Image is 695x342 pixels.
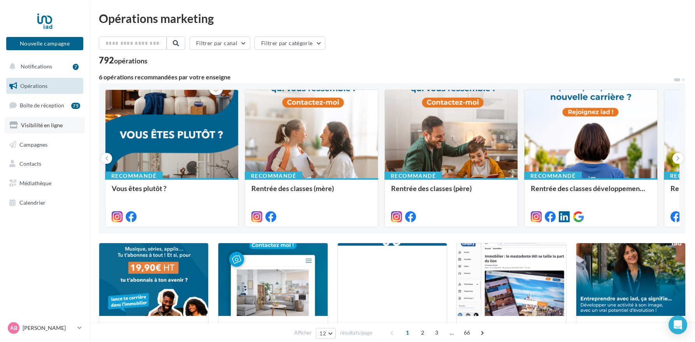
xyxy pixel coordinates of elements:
button: Nouvelle campagne [6,37,83,50]
div: 7 [73,64,79,70]
span: Afficher [294,329,312,337]
button: Notifications 7 [5,58,82,75]
span: Visibilité en ligne [21,122,63,128]
div: 6 opérations recommandées par votre enseigne [99,74,673,80]
div: Article Europe 1 [463,322,560,338]
span: 66 [461,326,474,339]
div: Rentrée des classes développement (conseillère) [531,184,651,200]
button: 12 [316,328,336,339]
div: Visuel offre étudiante N°4 [105,322,202,338]
div: Rentrée des classes (mère) [251,184,372,200]
div: Vous êtes plutôt ? [112,184,232,200]
p: [PERSON_NAME] [23,324,74,332]
span: Boîte de réception [20,102,64,109]
a: Médiathèque [5,175,85,191]
div: opérations [114,57,147,64]
span: Notifications [21,63,52,70]
a: Campagnes [5,137,85,153]
div: Recommandé [105,172,163,180]
span: 2 [416,326,429,339]
div: Recommandé [384,172,442,180]
div: 792 [99,56,147,65]
span: résultats/page [340,329,372,337]
span: Calendrier [19,199,46,206]
a: Calendrier [5,195,85,211]
div: le prêt action logement [344,322,441,338]
span: Opérations [20,82,47,89]
a: Opérations [5,78,85,94]
div: Journée mondiale de la photographie [225,322,321,338]
span: 3 [430,326,443,339]
span: 12 [319,330,326,337]
button: Filtrer par canal [190,37,250,50]
span: 1 [401,326,414,339]
button: Filtrer par catégorie [254,37,325,50]
span: AB [10,324,18,332]
a: AB [PERSON_NAME] [6,321,83,335]
a: Visibilité en ligne [5,117,85,133]
div: 75 [71,103,80,109]
div: Open Intercom Messenger [669,316,687,334]
span: Médiathèque [19,180,51,186]
div: Recommandé [245,172,302,180]
div: Entreprendre signifie [583,322,679,338]
span: ... [446,326,458,339]
span: Campagnes [19,141,47,147]
div: Opérations marketing [99,12,686,24]
div: Rentrée des classes (père) [391,184,511,200]
span: Contacts [19,160,41,167]
div: Recommandé [524,172,582,180]
a: Boîte de réception75 [5,97,85,114]
a: Contacts [5,156,85,172]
